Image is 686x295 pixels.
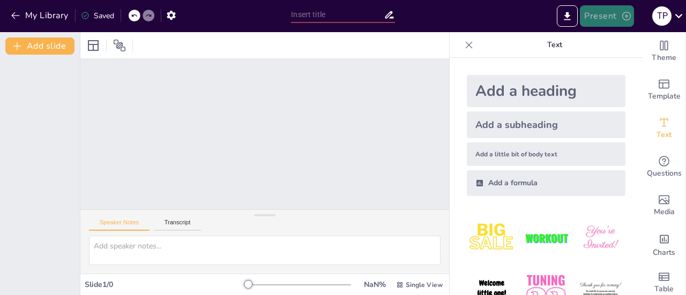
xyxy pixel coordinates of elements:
[643,71,685,109] div: Add ready made slides
[478,32,632,58] p: Text
[467,142,625,166] div: Add a little bit of body text
[654,283,674,295] span: Table
[576,213,625,263] img: 3.jpeg
[154,219,202,231] button: Transcript
[467,170,625,196] div: Add a formula
[643,32,685,71] div: Change the overall theme
[652,6,672,26] div: Т Р
[5,37,74,55] button: Add slide
[85,37,102,54] div: Layout
[467,213,517,263] img: 1.jpeg
[406,281,443,289] span: Single View
[647,168,682,179] span: Questions
[291,7,383,22] input: Insert title
[643,186,685,225] div: Add images, graphics, shapes or video
[89,219,150,231] button: Speaker Notes
[643,225,685,263] div: Add charts and graphs
[467,111,625,138] div: Add a subheading
[654,206,675,218] span: Media
[362,279,387,290] div: NaN %
[467,75,625,107] div: Add a heading
[580,5,633,27] button: Present
[652,5,672,27] button: Т Р
[643,109,685,148] div: Add text boxes
[81,11,114,21] div: Saved
[653,247,675,259] span: Charts
[643,148,685,186] div: Get real-time input from your audience
[657,129,672,141] span: Text
[113,39,126,52] span: Position
[652,52,676,64] span: Theme
[8,7,73,24] button: My Library
[521,213,571,263] img: 2.jpeg
[85,279,248,290] div: Slide 1 / 0
[557,5,578,27] button: Export to PowerPoint
[648,90,681,102] span: Template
